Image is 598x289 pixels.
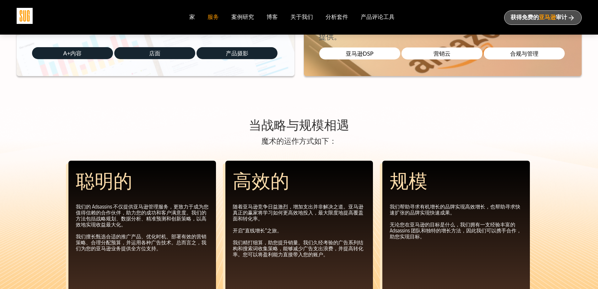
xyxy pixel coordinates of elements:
[233,168,289,193] font: 高效的
[326,13,348,21] font: 分析套件
[207,14,219,21] a: 服务
[231,14,254,21] a: 案例研究
[76,203,209,228] font: 我们的 Adsassins 不仅提供亚马逊管理服务，更致力于成为您值得信赖的合作伙伴，助力您的成功和客户满意度。我们的方法包括战略规划、数据分析、精准预测和创新策略，以高效地实现收益最大化。
[361,14,395,21] a: 产品评论工具
[434,50,450,57] font: 营销云
[76,168,132,193] font: 聪明的
[346,50,374,57] font: 亚马逊DSP
[267,13,278,21] font: 博客
[267,14,278,21] a: 博客
[361,13,395,21] font: 产品评论工具
[539,14,556,21] font: 亚马逊
[17,8,33,24] img: 糖
[233,239,364,258] font: 我们精打细算，助您提升销量。我们久经考验的广告系列结构和搜索词收集策略，能够减少广告支出浪费，并提高转化率。您可以将盈利能力直接带入您的账户。
[233,203,364,222] font: 随着亚马逊竞争日益激烈，增加支出并非解决之道。亚马逊真正的赢家将学习如何更高效地投入，最大限度地提高覆盖面和转化率。
[249,117,349,133] font: 当战略与规模相遇
[189,13,195,21] font: 家
[226,50,248,57] font: 产品摄影
[504,10,582,25] a: 获得免费的亚马逊审计
[63,50,82,57] font: A+内容
[76,233,207,252] font: 我们擅长甄选合适的推广产品、优化时机、部署有效的营销策略、合理分配预算，并运用各种广告技术。总而言之，我们为您的亚马逊业务提供全方位支持。
[189,14,195,21] a: 家
[149,50,160,57] font: 店面
[510,50,538,57] font: 合规与管理
[326,14,348,21] a: 分析套件
[390,203,520,216] font: 我们帮助寻求有机增长的品牌实现高效增长，也帮助寻求快速扩张的品牌实现快速成果。
[290,13,313,21] font: 关于我们
[290,14,313,21] a: 关于我们
[390,221,522,240] font: 无论您在亚马逊的目标是什么，我们拥有一支经验丰富的 Adsassins 团队和独特的增长方法，因此我们可以携手合作，助您实现目标。
[390,168,428,193] font: 规模
[207,13,219,21] font: 服务
[261,136,337,146] font: 魔术的运作方式如下：
[233,227,282,234] font: 开启“直线增长”之旅。
[511,14,539,21] font: 获得免费的
[231,13,254,21] font: 案例研究
[556,14,567,21] font: 审计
